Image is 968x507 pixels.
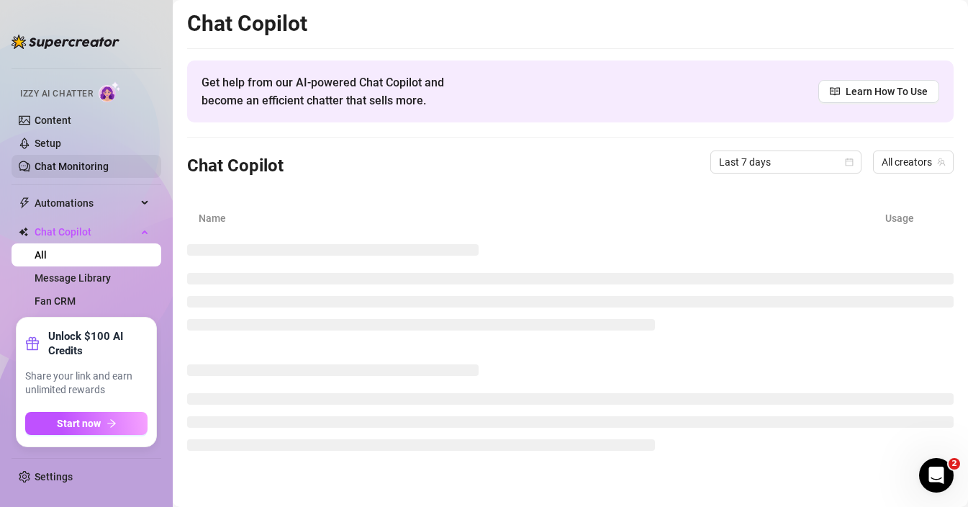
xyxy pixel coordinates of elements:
article: Usage [885,210,942,226]
article: Name [199,210,885,226]
img: logo-BBDzfeDw.svg [12,35,119,49]
iframe: Intercom live chat [919,458,954,493]
span: Chat Copilot [35,220,137,243]
span: team [937,158,946,166]
a: Fan CRM [35,295,76,307]
span: Izzy AI Chatter [20,87,93,101]
a: Learn How To Use [818,80,939,103]
span: Share your link and earn unlimited rewards [25,369,148,398]
span: gift [25,336,40,351]
span: Automations [35,192,137,215]
span: calendar [845,158,854,166]
span: All creators [882,151,945,173]
span: 2 [949,458,960,470]
img: AI Chatter [99,81,121,102]
button: Start nowarrow-right [25,412,148,435]
span: thunderbolt [19,197,30,209]
a: Setup [35,138,61,149]
span: Get help from our AI-powered Chat Copilot and become an efficient chatter that sells more. [202,73,479,109]
h2: Chat Copilot [187,10,954,37]
a: Message Library [35,272,111,284]
a: Content [35,115,71,126]
img: Chat Copilot [19,227,28,237]
span: Last 7 days [719,151,853,173]
strong: Unlock $100 AI Credits [48,329,148,358]
a: Chat Monitoring [35,161,109,172]
a: Settings [35,471,73,483]
span: Start now [57,418,101,429]
span: Learn How To Use [846,84,928,99]
span: read [830,86,840,97]
span: arrow-right [107,418,117,429]
a: All [35,249,47,261]
h3: Chat Copilot [187,155,284,178]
